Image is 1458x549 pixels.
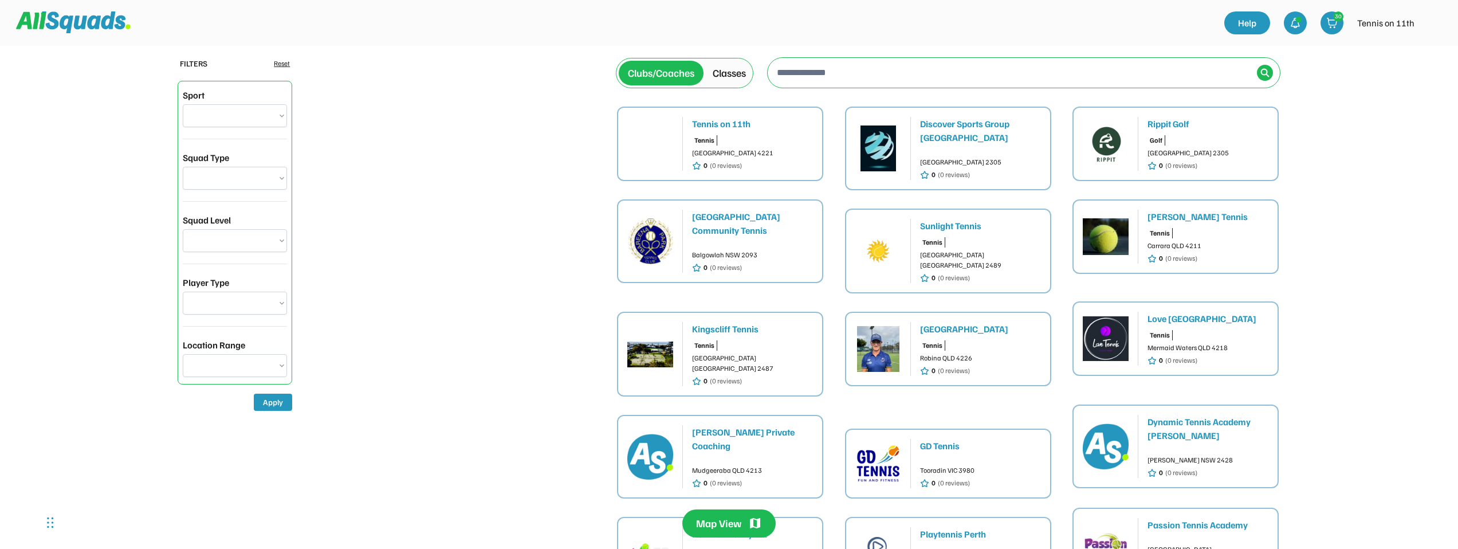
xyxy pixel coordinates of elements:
div: Tennis [922,340,942,351]
div: [GEOGRAPHIC_DATA] 2305 [1147,148,1268,158]
img: star-01%20%282%29.svg [920,479,929,488]
div: Sunlight Tennis [920,219,1041,233]
img: star-01%20%282%29.svg [1147,468,1157,478]
div: (0 reviews) [1165,253,1197,264]
div: 0 [704,160,708,171]
img: Squad%20Logo.svg [16,11,131,33]
div: [GEOGRAPHIC_DATA] [GEOGRAPHIC_DATA] 2487 [692,353,813,374]
div: 0 [1159,468,1163,478]
img: IMG-20250324-WA0000.jpg [627,331,673,377]
img: star-01%20%282%29.svg [920,273,929,283]
div: 0 [704,262,708,273]
div: (0 reviews) [710,262,742,273]
img: star-01%20%282%29.svg [692,479,701,488]
div: (0 reviews) [938,478,970,488]
div: [GEOGRAPHIC_DATA] 4221 [692,148,813,158]
div: 0 [1159,253,1163,264]
div: Tennis [694,340,714,351]
div: [GEOGRAPHIC_DATA] Community Tennis [692,210,813,237]
div: Golf [1150,135,1162,146]
div: Reset [274,58,290,69]
div: Tennis on 11th [692,117,813,131]
div: Love [GEOGRAPHIC_DATA] [1147,312,1268,326]
img: Screen%20Shot%202025-01-24%20at%203.14.40%20pm.png [1083,214,1129,260]
div: [PERSON_NAME] Tennis [1147,210,1268,223]
div: [GEOGRAPHIC_DATA] 2305 [920,157,1041,167]
div: Player Type [183,276,229,289]
div: (0 reviews) [1165,355,1197,366]
div: [GEOGRAPHIC_DATA] [GEOGRAPHIC_DATA] 2489 [920,250,1041,270]
img: IMG_0581.jpeg [855,326,901,372]
div: 0 [932,478,936,488]
img: Sunlight%20tennis%20logo.png [855,228,901,274]
div: 0 [932,366,936,376]
img: star-01%20%282%29.svg [920,366,929,376]
img: IMG_2979.png [627,121,673,167]
div: Dynamic Tennis Academy [PERSON_NAME] [1147,415,1268,442]
img: star-01%20%282%29.svg [1147,356,1157,366]
div: Squad Level [183,213,231,227]
div: Tennis [1150,330,1170,340]
img: Icon%20%2838%29.svg [1260,68,1270,77]
div: 30 [1334,12,1343,21]
div: Sport [183,88,205,102]
div: 0 [704,376,708,386]
img: star-01%20%282%29.svg [692,377,701,386]
div: (0 reviews) [1165,160,1197,171]
div: 0 [932,170,936,180]
div: Classes [713,65,746,81]
div: 0 [1159,355,1163,366]
div: 0 [1159,160,1163,171]
img: bell-03%20%281%29.svg [1290,17,1301,29]
div: (0 reviews) [710,376,742,386]
div: Rippit Golf [1147,117,1268,131]
div: [PERSON_NAME] NSW 2428 [1147,455,1268,465]
div: Squad Type [183,151,229,164]
img: LTPP_Logo_REV.jpeg [1083,316,1129,362]
img: star-01%20%282%29.svg [1147,254,1157,264]
img: Screen%20Shot%202024-10-29%20at%2010.57.46%20am.png [855,126,901,171]
img: Rippitlogov2_green.png [1083,121,1129,167]
img: star-01%20%282%29.svg [692,161,701,171]
img: bareena_logo.gif [627,218,673,264]
div: Tennis [922,237,942,248]
img: star-01%20%282%29.svg [692,263,701,273]
img: AS-100x100%402x.png [627,434,673,480]
div: Mudgeeraba QLD 4213 [692,465,813,476]
div: Kingscliff Tennis [692,322,813,336]
div: 0 [932,273,936,283]
div: Discover Sports Group [GEOGRAPHIC_DATA] [920,117,1041,144]
a: Help [1224,11,1270,34]
div: GD Tennis [920,439,1041,453]
div: (0 reviews) [938,170,970,180]
div: 0 [704,478,708,488]
div: Tennis on 11th [1357,16,1414,30]
div: Carrara QLD 4211 [1147,241,1268,251]
div: Mermaid Waters QLD 4218 [1147,343,1268,353]
img: AS-100x100%402x.png [1083,423,1129,469]
button: Apply [254,394,292,411]
div: (0 reviews) [1165,468,1197,478]
div: Tennis [694,135,714,146]
div: Balgowlah NSW 2093 [692,250,813,260]
div: (0 reviews) [938,273,970,283]
div: Map View [696,516,741,531]
div: (0 reviews) [938,366,970,376]
img: shopping-cart-01%20%281%29.svg [1326,17,1338,29]
div: (0 reviews) [710,478,742,488]
div: [PERSON_NAME] Private Coaching [692,425,813,453]
div: Robina QLD 4226 [920,353,1041,363]
div: [GEOGRAPHIC_DATA] [920,322,1041,336]
div: (0 reviews) [710,160,742,171]
div: Location Range [183,338,245,352]
div: Tennis [1150,228,1170,238]
img: star-01%20%282%29.svg [920,170,929,180]
img: star-01%20%282%29.svg [1147,161,1157,171]
img: IMG_2979.png [1421,11,1444,34]
div: Clubs/Coaches [628,65,694,81]
div: Tooradin VIC 3980 [920,465,1041,476]
div: FILTERS [180,57,207,69]
img: PNG%20BLUE.png [855,441,901,487]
